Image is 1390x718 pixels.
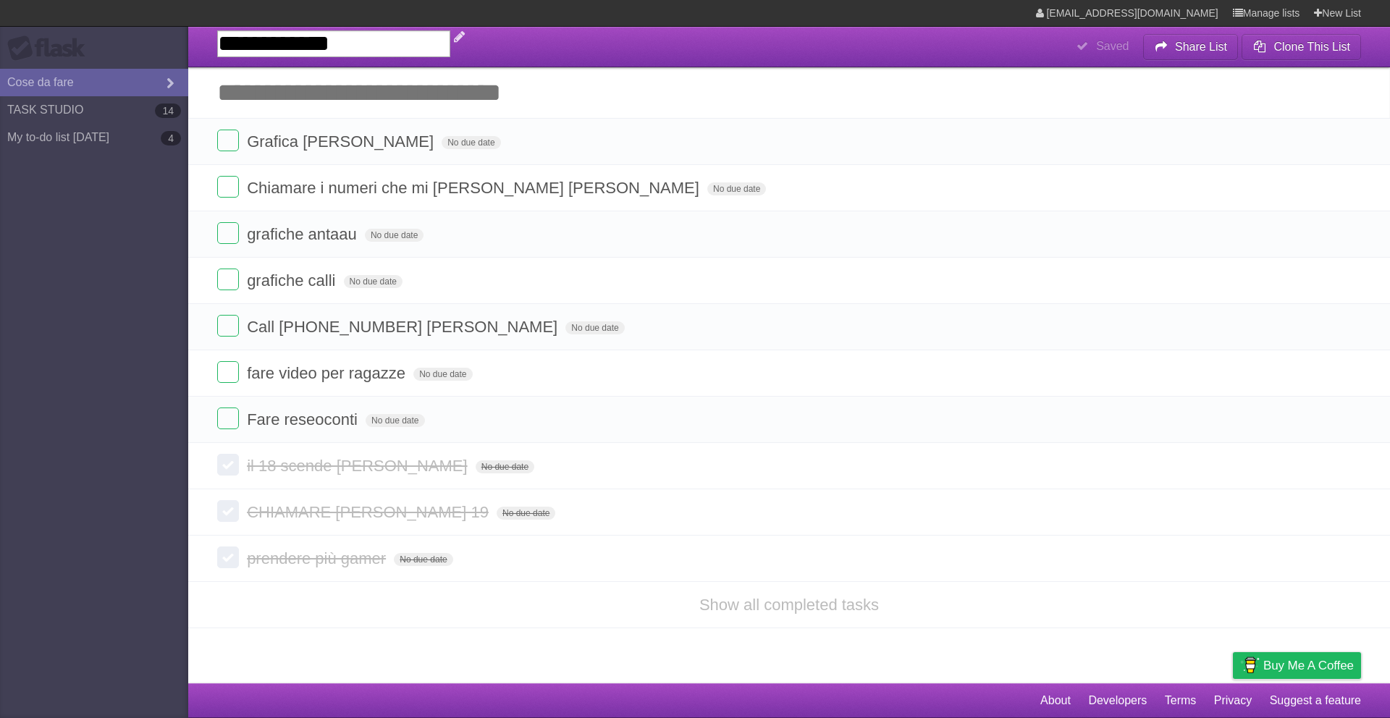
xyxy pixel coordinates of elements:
[217,361,239,383] label: Done
[394,553,452,566] span: No due date
[217,315,239,337] label: Done
[1270,687,1361,714] a: Suggest a feature
[161,131,181,145] b: 4
[1240,653,1260,677] img: Buy me a coffee
[217,222,239,244] label: Done
[1242,34,1361,60] button: Clone This List
[413,368,472,381] span: No due date
[247,410,361,428] span: Fare reseoconti
[217,546,239,568] label: Done
[1214,687,1252,714] a: Privacy
[344,275,403,288] span: No due date
[217,269,239,290] label: Done
[247,457,471,475] span: il 18 scende [PERSON_NAME]
[565,321,624,334] span: No due date
[217,500,239,522] label: Done
[1165,687,1197,714] a: Terms
[247,271,339,290] span: grafiche calli
[1175,41,1227,53] b: Share List
[1040,687,1071,714] a: About
[1143,34,1239,60] button: Share List
[699,596,879,614] a: Show all completed tasks
[707,182,766,195] span: No due date
[247,503,492,521] span: CHIAMARE [PERSON_NAME] 19
[247,549,389,567] span: prendere più gamer
[1088,687,1147,714] a: Developers
[1096,40,1129,52] b: Saved
[247,364,409,382] span: fare video per ragazze
[7,35,94,62] div: Flask
[247,179,703,197] span: Chiamare i numeri che mi [PERSON_NAME] [PERSON_NAME]
[1233,652,1361,679] a: Buy me a coffee
[217,176,239,198] label: Done
[247,318,561,336] span: Call [PHONE_NUMBER] [PERSON_NAME]
[247,225,361,243] span: grafiche antaau
[497,507,555,520] span: No due date
[1263,653,1354,678] span: Buy me a coffee
[365,229,424,242] span: No due date
[217,130,239,151] label: Done
[366,414,424,427] span: No due date
[217,407,239,429] label: Done
[247,132,437,151] span: Grafica [PERSON_NAME]
[476,460,534,473] span: No due date
[442,136,500,149] span: No due date
[1273,41,1350,53] b: Clone This List
[155,104,181,118] b: 14
[217,454,239,476] label: Done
